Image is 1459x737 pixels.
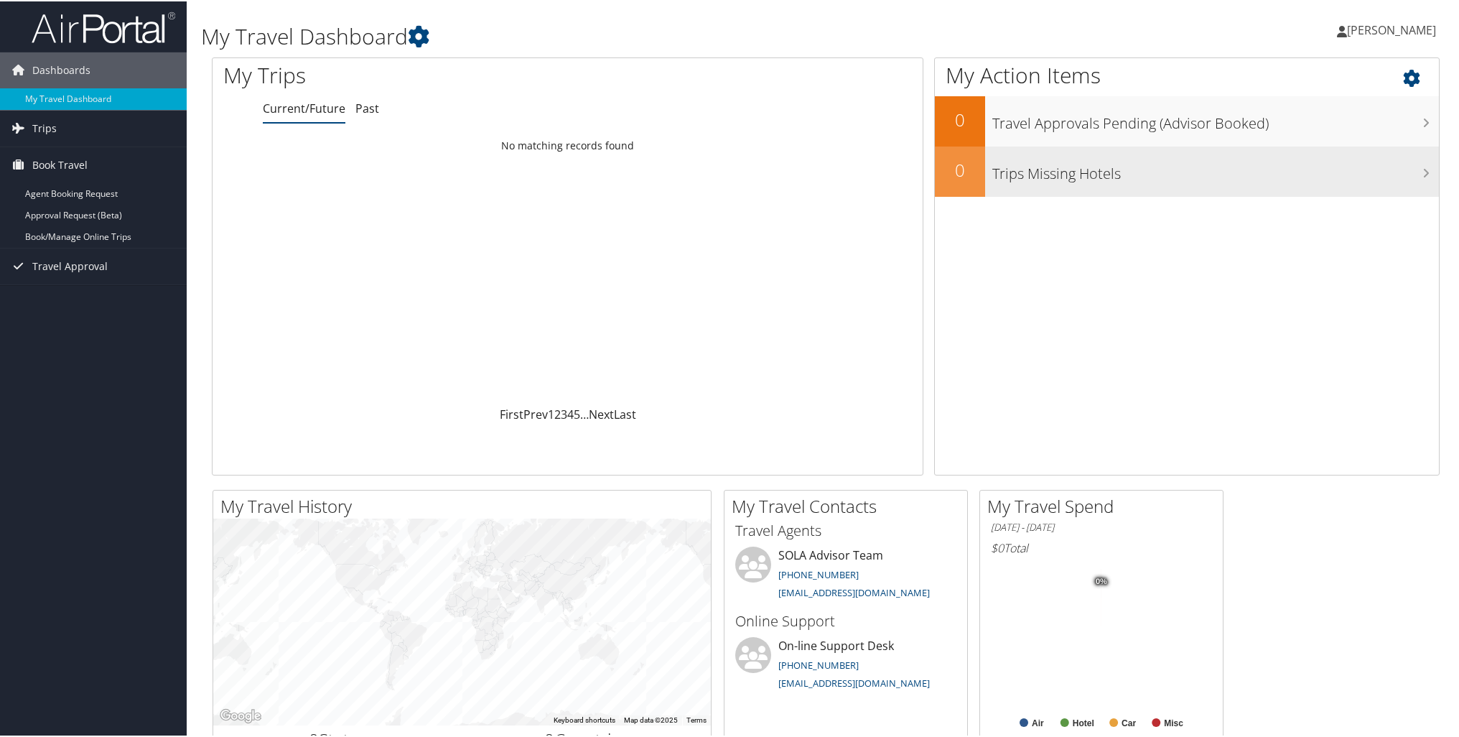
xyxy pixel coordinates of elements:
span: Book Travel [32,146,88,182]
a: [EMAIL_ADDRESS][DOMAIN_NAME] [778,675,930,688]
tspan: 0% [1096,576,1107,585]
span: Trips [32,109,57,145]
h2: My Travel History [220,493,711,517]
a: Terms (opens in new tab) [686,715,707,723]
span: $0 [991,539,1004,555]
img: Google [217,705,264,724]
h3: Trips Missing Hotels [992,155,1439,182]
h2: 0 [935,157,985,181]
a: [EMAIL_ADDRESS][DOMAIN_NAME] [778,585,930,598]
a: [PHONE_NUMBER] [778,567,859,580]
a: 4 [567,405,574,421]
a: 2 [554,405,561,421]
h2: 0 [935,106,985,131]
a: 3 [561,405,567,421]
text: Car [1122,717,1136,727]
a: Past [355,99,379,115]
span: Map data ©2025 [624,715,678,723]
a: [PHONE_NUMBER] [778,657,859,670]
a: 1 [548,405,554,421]
span: … [580,405,589,421]
td: No matching records found [213,131,923,157]
h3: Travel Approvals Pending (Advisor Booked) [992,105,1439,132]
a: 5 [574,405,580,421]
a: Current/Future [263,99,345,115]
span: Dashboards [32,51,90,87]
a: 0Travel Approvals Pending (Advisor Booked) [935,95,1439,145]
a: Last [614,405,636,421]
a: Prev [523,405,548,421]
li: On-line Support Desk [728,636,964,695]
button: Keyboard shortcuts [554,714,615,724]
h1: My Action Items [935,59,1439,89]
a: Open this area in Google Maps (opens a new window) [217,705,264,724]
img: airportal-logo.png [32,9,175,43]
a: [PERSON_NAME] [1337,7,1450,50]
li: SOLA Advisor Team [728,545,964,604]
h1: My Trips [223,59,616,89]
text: Air [1032,717,1044,727]
a: Next [589,405,614,421]
h2: My Travel Contacts [732,493,967,517]
a: 0Trips Missing Hotels [935,145,1439,195]
h6: [DATE] - [DATE] [991,519,1212,533]
a: First [500,405,523,421]
text: Misc [1164,717,1183,727]
h2: My Travel Spend [987,493,1223,517]
span: [PERSON_NAME] [1347,21,1436,37]
text: Hotel [1073,717,1094,727]
h3: Travel Agents [735,519,956,539]
h1: My Travel Dashboard [201,20,1034,50]
span: Travel Approval [32,247,108,283]
h6: Total [991,539,1212,555]
h3: Online Support [735,610,956,630]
